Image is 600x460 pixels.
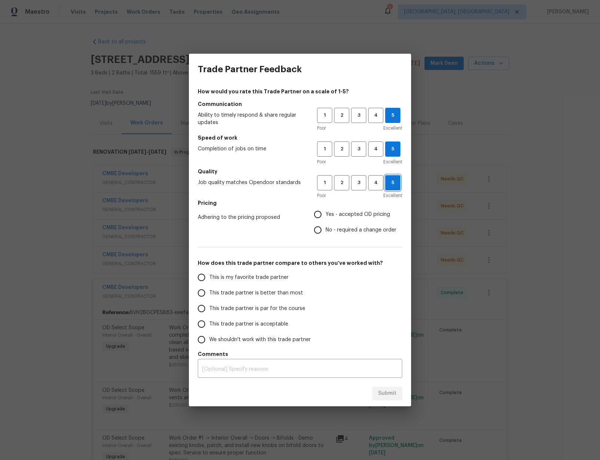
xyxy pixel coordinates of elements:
span: 1 [318,179,331,187]
button: 4 [368,108,383,123]
h5: Comments [198,350,402,358]
h5: Pricing [198,199,402,207]
span: Excellent [383,124,402,132]
button: 2 [334,175,349,190]
span: 2 [335,179,349,187]
span: Job quality matches Opendoor standards [198,179,305,186]
h5: Communication [198,100,402,108]
button: 5 [385,108,400,123]
span: 2 [335,111,349,120]
button: 1 [317,141,332,157]
span: Ability to timely respond & share regular updates [198,111,305,126]
button: 2 [334,108,349,123]
span: Completion of jobs on time [198,145,305,153]
span: 5 [386,111,400,120]
button: 2 [334,141,349,157]
span: This trade partner is acceptable [209,320,288,328]
button: 3 [351,175,366,190]
span: We shouldn't work with this trade partner [209,336,311,344]
span: 4 [369,145,383,153]
h3: Trade Partner Feedback [198,64,302,74]
span: Poor [317,158,326,166]
span: This trade partner is par for the course [209,305,305,313]
span: Excellent [383,192,402,199]
button: 1 [317,175,332,190]
h5: How does this trade partner compare to others you’ve worked with? [198,259,402,267]
span: 2 [335,145,349,153]
button: 1 [317,108,332,123]
span: 3 [352,179,366,187]
div: How does this trade partner compare to others you’ve worked with? [198,270,402,347]
span: 1 [318,145,331,153]
button: 5 [385,141,400,157]
span: 4 [369,111,383,120]
span: This trade partner is better than most [209,289,303,297]
button: 5 [385,175,400,190]
h5: Quality [198,168,402,175]
span: 5 [386,179,400,187]
button: 3 [351,141,366,157]
span: Poor [317,192,326,199]
span: No - required a change order [326,226,396,234]
button: 3 [351,108,366,123]
button: 4 [368,141,383,157]
span: 3 [352,111,366,120]
span: This is my favorite trade partner [209,274,289,281]
span: Excellent [383,158,402,166]
h4: How would you rate this Trade Partner on a scale of 1-5? [198,88,402,95]
span: 4 [369,179,383,187]
h5: Speed of work [198,134,402,141]
span: Yes - accepted OD pricing [326,211,390,219]
span: 3 [352,145,366,153]
button: 4 [368,175,383,190]
span: Adhering to the pricing proposed [198,214,302,221]
span: 5 [386,145,400,153]
div: Pricing [314,207,402,238]
span: Poor [317,124,326,132]
span: 1 [318,111,331,120]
